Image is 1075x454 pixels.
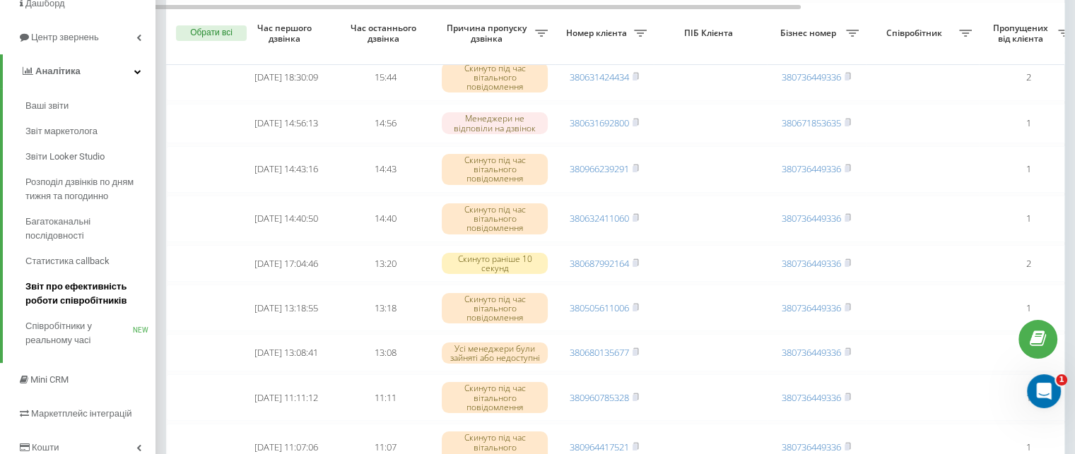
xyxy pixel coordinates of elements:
[570,117,629,129] a: 380631692800
[570,301,629,314] a: 380505611006
[25,119,155,144] a: Звіт маркетолога
[570,71,629,83] a: 380631424434
[248,23,324,44] span: Час першого дзвінка
[336,196,435,242] td: 14:40
[237,146,336,193] td: [DATE] 14:43:16
[782,346,841,359] a: 380736449336
[666,28,755,39] span: ПІБ Клієнта
[347,23,423,44] span: Час останнього дзвінка
[570,346,629,359] a: 380680135677
[25,249,155,274] a: Статистика callback
[25,99,69,113] span: Ваші звіти
[25,169,155,209] a: Розподіл дзвінків по дням тижня та погодинно
[3,54,155,88] a: Аналiтика
[442,23,535,44] span: Причина пропуску дзвінка
[237,104,336,143] td: [DATE] 14:56:13
[25,319,133,347] span: Співробітники у реальному часі
[25,175,148,203] span: Розподіл дзвінків по дням тижня та погодинно
[442,154,548,185] div: Скинуто під час вітального повідомлення
[442,62,548,93] div: Скинуто під час вітального повідомлення
[782,257,841,270] a: 380736449336
[442,293,548,324] div: Скинуто під час вітального повідомлення
[336,334,435,371] td: 13:08
[570,212,629,225] a: 380632411060
[237,245,336,282] td: [DATE] 17:04:46
[570,257,629,270] a: 380687992164
[237,374,336,421] td: [DATE] 11:11:12
[336,54,435,101] td: 15:44
[237,334,336,371] td: [DATE] 13:08:41
[25,209,155,249] a: Багатоканальні послідовності
[336,374,435,421] td: 11:11
[782,391,841,404] a: 380736449336
[782,117,841,129] a: 380671853635
[873,28,959,39] span: Співробітник
[30,374,69,385] span: Mini CRM
[35,66,81,76] span: Аналiтика
[336,146,435,193] td: 14:43
[782,162,841,175] a: 380736449336
[25,254,110,268] span: Статистика callback
[25,124,98,138] span: Звіт маркетолога
[1027,374,1061,408] iframe: Intercom live chat
[442,382,548,413] div: Скинуто під час вітального повідомлення
[782,301,841,314] a: 380736449336
[782,71,841,83] a: 380736449336
[562,28,634,39] span: Номер клієнта
[25,215,148,243] span: Багатоканальні послідовності
[442,342,548,364] div: Усі менеджери були зайняті або недоступні
[237,285,336,331] td: [DATE] 13:18:55
[442,203,548,234] div: Скинуто під час вітального повідомлення
[570,391,629,404] a: 380960785328
[25,150,105,164] span: Звіти Looker Studio
[25,93,155,119] a: Ваші звіти
[25,144,155,169] a: Звіти Looker Studio
[1056,374,1067,386] span: 1
[31,408,132,419] span: Маркетплейс інтеграцій
[782,212,841,225] a: 380736449336
[570,441,629,453] a: 380964417521
[31,32,99,42] span: Центр звернень
[774,28,846,39] span: Бізнес номер
[25,280,148,308] span: Звіт про ефективність роботи співробітників
[237,54,336,101] td: [DATE] 18:30:09
[442,253,548,274] div: Скинуто раніше 10 секунд
[237,196,336,242] td: [DATE] 14:40:50
[570,162,629,175] a: 380966239291
[176,25,247,41] button: Обрати всі
[336,245,435,282] td: 13:20
[986,23,1058,44] span: Пропущених від клієнта
[336,104,435,143] td: 14:56
[32,442,59,453] span: Кошти
[442,112,548,133] div: Менеджери не відповіли на дзвінок
[782,441,841,453] a: 380736449336
[25,274,155,313] a: Звіт про ефективність роботи співробітників
[336,285,435,331] td: 13:18
[25,313,155,353] a: Співробітники у реальному часіNEW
